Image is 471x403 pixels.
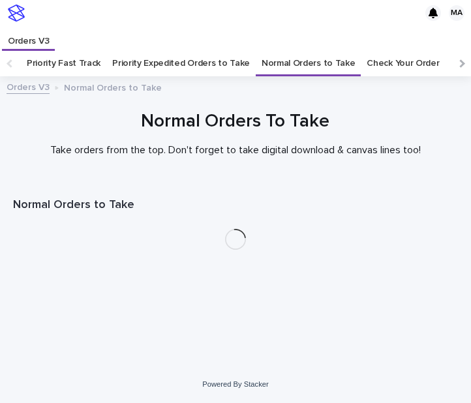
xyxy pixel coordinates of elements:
a: Priority Fast Track [27,50,100,76]
a: Powered By Stacker [202,380,268,388]
p: Normal Orders to Take [64,80,162,94]
div: MA [449,5,464,21]
a: Check Your Order [367,50,439,76]
a: Normal Orders to Take [262,50,356,76]
a: Orders V3 [2,26,55,49]
h1: Normal Orders To Take [13,110,458,134]
a: Priority Expedited Orders to Take [112,50,250,76]
a: Orders V3 [7,79,50,94]
p: Orders V3 [8,26,49,47]
p: Take orders from the top. Don't forget to take digital download & canvas lines too! [13,144,458,157]
h1: Normal Orders to Take [13,198,458,213]
img: stacker-logo-s-only.png [8,5,25,22]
